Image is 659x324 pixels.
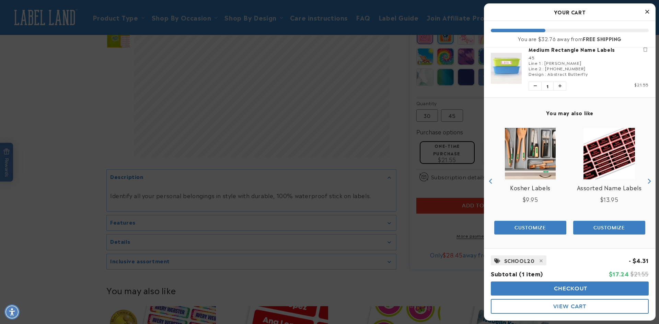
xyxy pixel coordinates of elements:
button: Close gorgias live chat [113,2,134,23]
button: Add the product, Stick N' Wear® Labels | Stripes to Cart [573,221,645,235]
div: You are $32.76 away from [491,36,649,42]
span: : [542,60,543,66]
span: $13.95 [600,195,618,203]
textarea: Type your message here [6,9,89,17]
a: View Kosher Labels [510,183,551,193]
span: Customize [593,225,625,231]
button: Close Cart [642,7,652,17]
span: [PERSON_NAME] [544,60,581,66]
span: [PHONE_NUMBER] [545,65,585,71]
span: Subtotal (1 item) [491,269,543,278]
button: Remove Medium Rectangle Name Labels [642,46,649,53]
h4: You may also like [491,110,649,116]
a: Medium Rectangle Name Labels [529,46,649,53]
span: Abstract Butterfly [547,71,588,77]
li: product [491,39,649,97]
span: $21.55 [634,81,649,87]
span: : [543,65,544,71]
button: cart [491,281,649,296]
span: $17.24 [609,269,629,278]
button: Increase quantity of Medium Rectangle Name Labels [554,82,566,90]
div: product [570,121,649,241]
div: product [491,121,570,241]
span: $9.95 [523,195,538,203]
button: Previous [486,176,496,186]
div: 45 [529,55,649,60]
h2: Your Cart [491,7,649,17]
a: View Assorted Name Labels [577,183,642,193]
span: $21.55 [631,269,649,278]
button: Next [644,176,654,186]
span: Design [529,71,544,77]
button: cart [491,299,649,314]
b: FREE SHIPPING [583,35,622,42]
span: Customize [515,225,546,231]
span: : [545,71,546,77]
span: - $4.31 [629,256,649,264]
span: View Cart [553,303,586,310]
span: SCHOOL20 [504,256,535,265]
span: Line 1 [529,60,541,66]
span: Checkout [552,285,588,292]
button: Add the product, Assorted Name Labels to Cart [494,221,566,235]
div: Accessibility Menu [4,304,20,320]
img: Assorted Name Labels - Label Land [583,128,635,179]
img: Medium Rectangle Name Labels - Label Land [491,53,522,84]
img: Kosher Labels - Label Land [505,128,556,179]
span: Line 2 [529,65,542,71]
span: 1 [541,82,554,90]
button: Decrease quantity of Medium Rectangle Name Labels [529,82,541,90]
